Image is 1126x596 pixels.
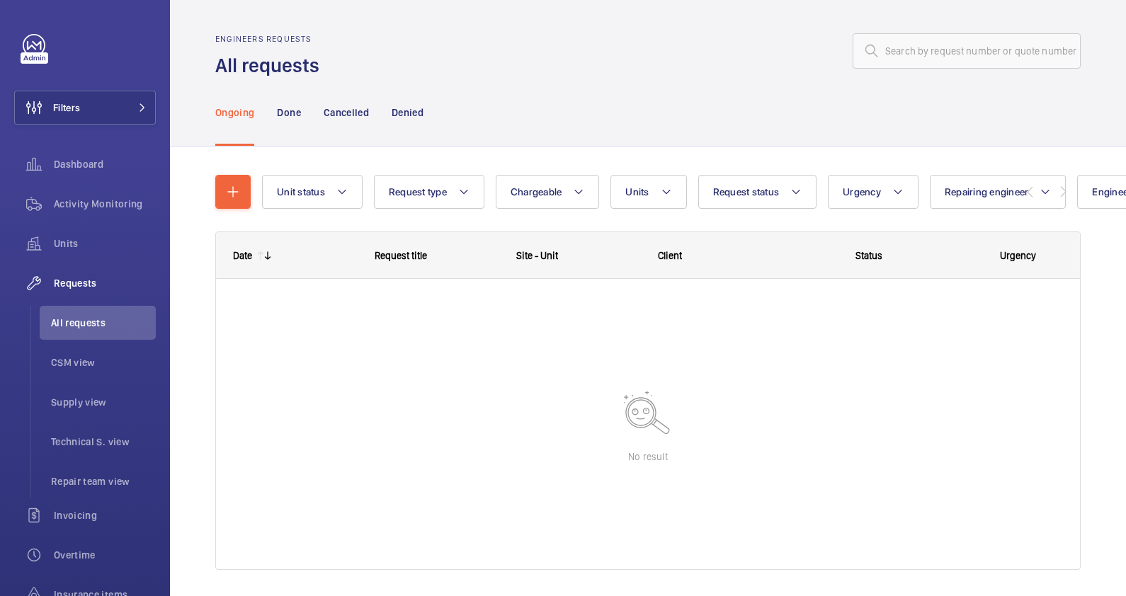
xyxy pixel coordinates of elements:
[658,250,682,261] span: Client
[51,395,156,409] span: Supply view
[698,175,817,209] button: Request status
[930,175,1067,209] button: Repairing engineer
[233,250,252,261] div: Date
[496,175,600,209] button: Chargeable
[215,52,328,79] h1: All requests
[54,548,156,562] span: Overtime
[51,316,156,330] span: All requests
[610,175,686,209] button: Units
[516,250,558,261] span: Site - Unit
[1000,250,1036,261] span: Urgency
[713,186,780,197] span: Request status
[54,197,156,211] span: Activity Monitoring
[14,91,156,125] button: Filters
[828,175,919,209] button: Urgency
[215,105,254,120] p: Ongoing
[54,276,156,290] span: Requests
[392,105,423,120] p: Denied
[945,186,1029,197] span: Repairing engineer
[54,236,156,251] span: Units
[277,105,300,120] p: Done
[54,157,156,171] span: Dashboard
[374,175,484,209] button: Request type
[51,355,156,369] span: CSM view
[855,250,882,261] span: Status
[853,33,1081,69] input: Search by request number or quote number
[54,508,156,522] span: Invoicing
[277,186,325,197] span: Unit status
[324,105,369,120] p: Cancelled
[511,186,562,197] span: Chargeable
[389,186,447,197] span: Request type
[51,435,156,449] span: Technical S. view
[625,186,649,197] span: Units
[375,250,427,261] span: Request title
[262,175,363,209] button: Unit status
[843,186,881,197] span: Urgency
[215,34,328,44] h2: Engineers requests
[51,474,156,488] span: Repair team view
[53,101,80,115] span: Filters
